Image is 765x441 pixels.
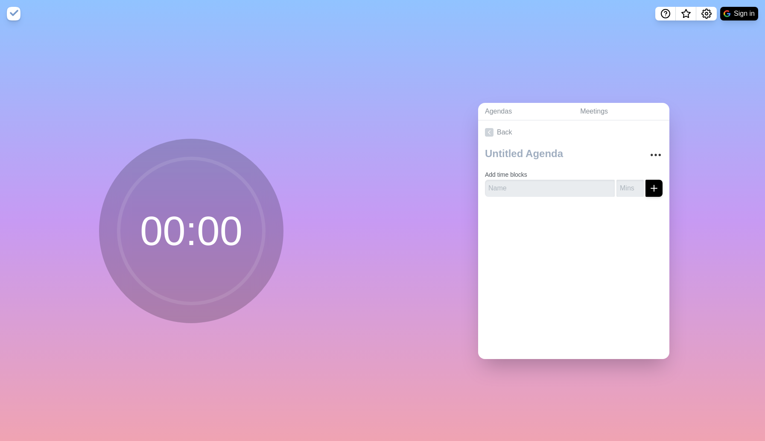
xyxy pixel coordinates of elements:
img: timeblocks logo [7,7,20,20]
button: More [647,146,664,164]
input: Name [485,180,615,197]
img: google logo [724,10,730,17]
button: Settings [696,7,717,20]
input: Mins [616,180,644,197]
button: Help [655,7,676,20]
a: Meetings [573,103,669,120]
label: Add time blocks [485,171,527,178]
a: Back [478,120,669,144]
button: Sign in [720,7,758,20]
button: What’s new [676,7,696,20]
a: Agendas [478,103,573,120]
